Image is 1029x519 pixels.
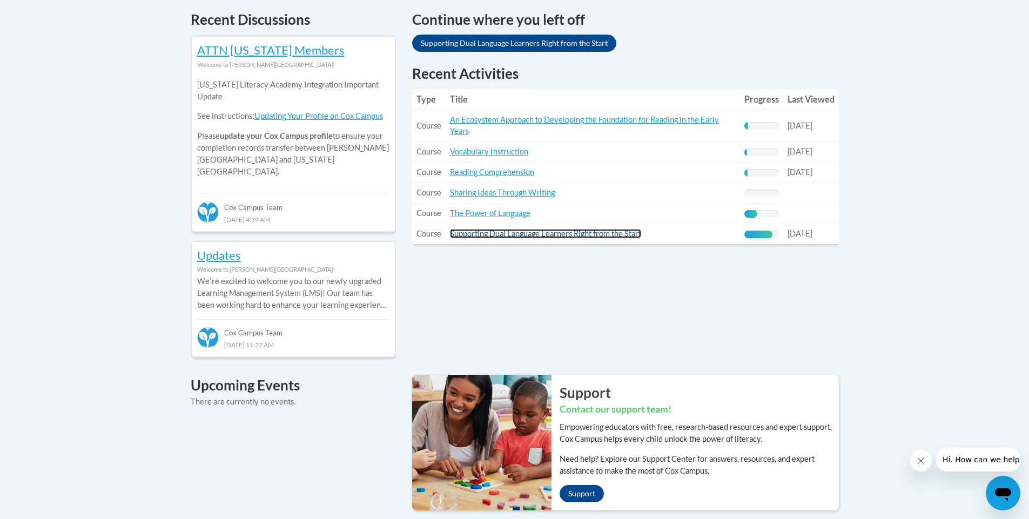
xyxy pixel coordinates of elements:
[450,115,719,136] a: An Ecosystem Approach to Developing the Foundation for Reading in the Early Years
[416,147,441,156] span: Course
[936,448,1020,471] iframe: Message from company
[220,131,333,140] b: update your Cox Campus profile
[197,327,219,348] img: Cox Campus Team
[788,147,812,156] span: [DATE]
[560,421,839,445] p: Empowering educators with free, research-based resources and expert support, Cox Campus helps eve...
[197,43,345,57] a: ATTN [US_STATE] Members
[446,89,740,110] th: Title
[910,450,932,471] iframe: Close message
[560,403,839,416] h3: Contact our support team!
[412,64,839,83] h1: Recent Activities
[450,208,530,218] a: The Power of Language
[560,485,604,502] a: Support
[197,275,389,311] p: Weʹre excited to welcome you to our newly upgraded Learning Management System (LMS)! Our team has...
[744,169,748,177] div: Progress, %
[450,147,528,156] a: Vocabulary Instruction
[986,476,1020,510] iframe: Button to launch messaging window
[197,59,389,71] div: Welcome to [PERSON_NAME][GEOGRAPHIC_DATA]!
[788,167,812,177] span: [DATE]
[197,79,389,103] p: [US_STATE] Literacy Academy Integration Important Update
[416,188,441,197] span: Course
[560,453,839,477] p: Need help? Explore our Support Center for answers, resources, and expert assistance to make the m...
[197,319,389,339] div: Cox Campus Team
[740,89,783,110] th: Progress
[197,248,241,262] a: Updates
[197,213,389,225] div: [DATE] 4:39 AM
[416,208,441,218] span: Course
[412,89,446,110] th: Type
[744,122,748,130] div: Progress, %
[412,9,839,30] h4: Continue where you left off
[191,9,396,30] h4: Recent Discussions
[416,229,441,238] span: Course
[197,110,389,122] p: See instructions:
[197,201,219,223] img: Cox Campus Team
[783,89,839,110] th: Last Viewed
[560,383,839,402] h2: Support
[744,210,757,218] div: Progress, %
[197,264,389,275] div: Welcome to [PERSON_NAME][GEOGRAPHIC_DATA]!
[254,111,383,120] a: Updating Your Profile on Cox Campus
[450,229,641,238] a: Supporting Dual Language Learners Right from the Start
[191,375,396,396] h4: Upcoming Events
[191,397,295,406] span: There are currently no events.
[788,121,812,130] span: [DATE]
[197,193,389,213] div: Cox Campus Team
[197,339,389,351] div: [DATE] 11:37 AM
[744,149,748,156] div: Progress, %
[6,8,88,16] span: Hi. How can we help?
[416,121,441,130] span: Course
[404,375,552,510] img: ...
[744,231,772,238] div: Progress, %
[450,167,534,177] a: Reading Comprehension
[197,71,389,186] div: Please to ensure your completion records transfer between [PERSON_NAME][GEOGRAPHIC_DATA] and [US_...
[450,188,555,197] a: Sharing Ideas Through Writing
[412,35,616,52] a: Supporting Dual Language Learners Right from the Start
[416,167,441,177] span: Course
[788,229,812,238] span: [DATE]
